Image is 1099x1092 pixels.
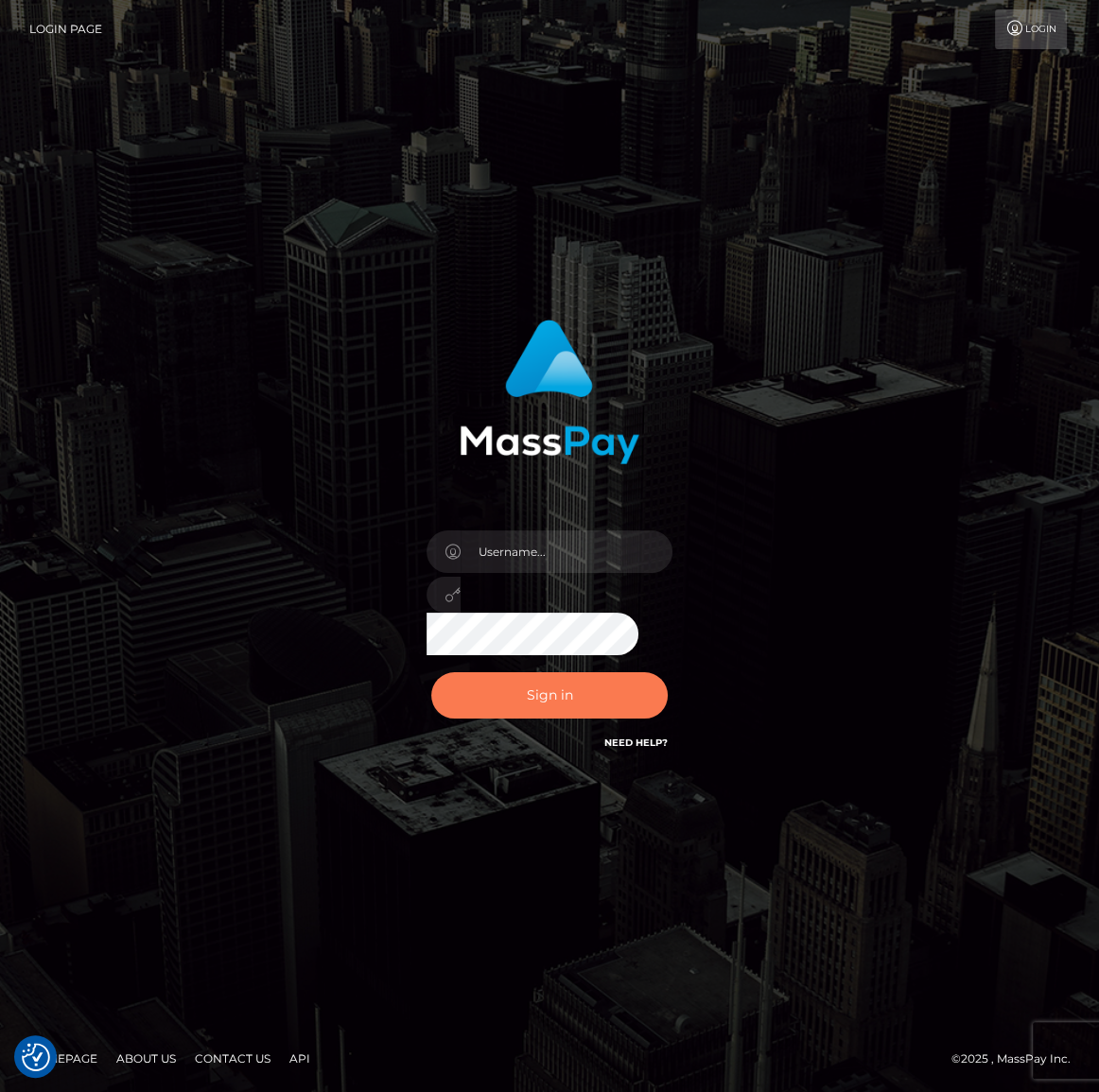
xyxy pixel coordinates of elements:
[460,320,639,464] img: MassPay Login
[187,1044,278,1073] a: Contact Us
[431,672,668,719] button: Sign in
[21,1044,105,1073] a: Homepage
[604,737,668,749] a: Need Help?
[109,1044,183,1073] a: About Us
[29,9,102,49] a: Login Page
[461,530,672,573] input: Username...
[282,1044,318,1073] a: API
[995,9,1067,49] a: Login
[951,1049,1085,1069] div: © 2025 , MassPay Inc.
[22,1043,50,1071] img: Revisit consent button
[22,1043,50,1071] button: Consent Preferences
